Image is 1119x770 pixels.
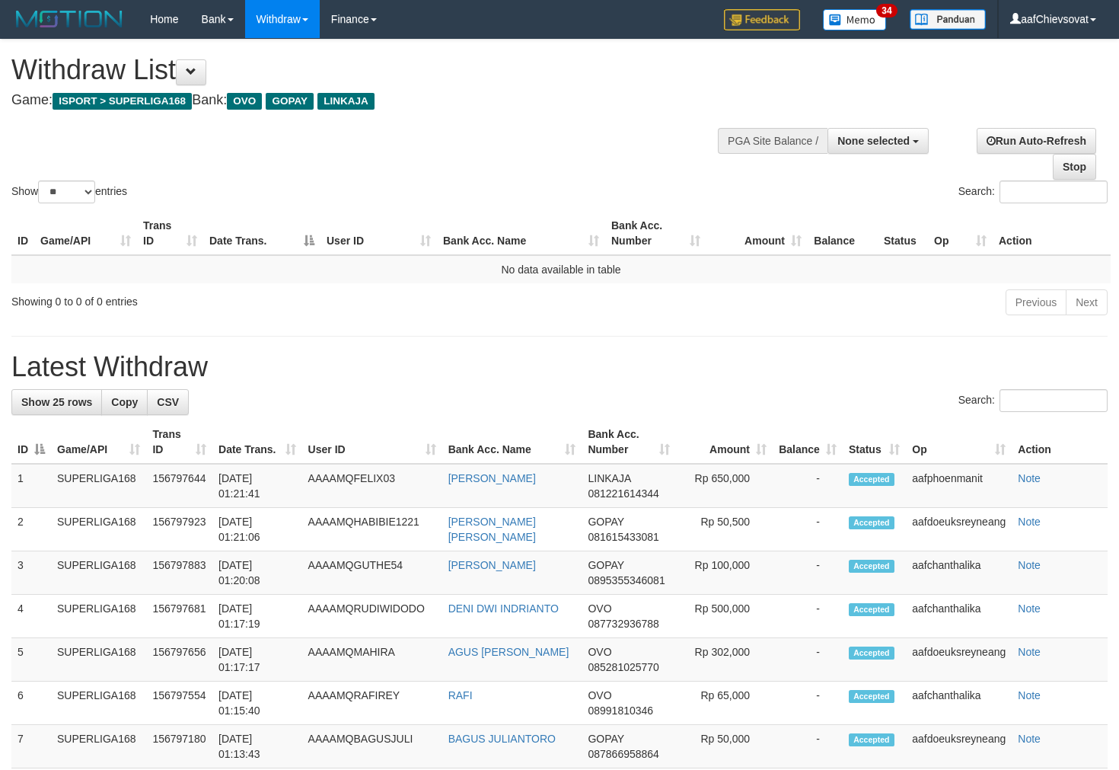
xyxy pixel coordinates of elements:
[773,508,843,551] td: -
[11,595,51,638] td: 4
[11,352,1108,382] h1: Latest Withdraw
[21,396,92,408] span: Show 25 rows
[773,725,843,768] td: -
[588,559,623,571] span: GOPAY
[51,420,146,464] th: Game/API: activate to sort column ascending
[588,574,665,586] span: Copy 0895355346081 to clipboard
[51,551,146,595] td: SUPERLIGA168
[302,682,442,725] td: AAAAMQRAFIREY
[878,212,928,255] th: Status
[588,733,623,745] span: GOPAY
[448,472,536,484] a: [PERSON_NAME]
[876,4,897,18] span: 34
[718,128,827,154] div: PGA Site Balance /
[146,638,212,682] td: 156797656
[1053,154,1096,180] a: Stop
[51,725,146,768] td: SUPERLIGA168
[588,618,658,630] span: Copy 087732936788 to clipboard
[676,595,773,638] td: Rp 500,000
[906,725,1012,768] td: aafdoeuksreyneang
[588,602,611,615] span: OVO
[849,560,894,573] span: Accepted
[11,420,51,464] th: ID: activate to sort column descending
[1066,289,1108,315] a: Next
[849,733,894,746] span: Accepted
[146,595,212,638] td: 156797681
[588,646,611,658] span: OVO
[51,464,146,508] td: SUPERLIGA168
[588,705,653,717] span: Copy 08991810346 to clipboard
[1006,289,1066,315] a: Previous
[212,638,302,682] td: [DATE] 01:17:17
[843,420,906,464] th: Status: activate to sort column ascending
[588,487,658,500] span: Copy 081221614344 to clipboard
[101,389,148,415] a: Copy
[773,682,843,725] td: -
[910,9,986,30] img: panduan.png
[147,389,189,415] a: CSV
[437,212,605,255] th: Bank Acc. Name: activate to sort column ascending
[227,93,262,110] span: OVO
[137,212,203,255] th: Trans ID: activate to sort column ascending
[11,55,731,85] h1: Withdraw List
[849,647,894,660] span: Accepted
[11,255,1111,283] td: No data available in table
[1018,602,1041,615] a: Note
[302,595,442,638] td: AAAAMQRUDIWIDODO
[676,725,773,768] td: Rp 50,000
[302,420,442,464] th: User ID: activate to sort column ascending
[993,212,1111,255] th: Action
[11,638,51,682] td: 5
[51,595,146,638] td: SUPERLIGA168
[849,473,894,486] span: Accepted
[928,212,993,255] th: Op: activate to sort column ascending
[448,689,473,701] a: RAFI
[146,725,212,768] td: 156797180
[212,595,302,638] td: [DATE] 01:17:19
[906,508,1012,551] td: aafdoeuksreyneang
[212,508,302,551] td: [DATE] 01:21:06
[448,559,536,571] a: [PERSON_NAME]
[302,464,442,508] td: AAAAMQFELIX03
[1018,646,1041,658] a: Note
[706,212,808,255] th: Amount: activate to sort column ascending
[724,9,800,30] img: Feedback.jpg
[302,551,442,595] td: AAAAMQGUTHE54
[849,690,894,703] span: Accepted
[906,682,1012,725] td: aafchanthalika
[676,682,773,725] td: Rp 65,000
[11,288,455,309] div: Showing 0 to 0 of 0 entries
[906,420,1012,464] th: Op: activate to sort column ascending
[157,396,179,408] span: CSV
[588,689,611,701] span: OVO
[849,603,894,616] span: Accepted
[203,212,320,255] th: Date Trans.: activate to sort column descending
[11,181,127,203] label: Show entries
[1018,733,1041,745] a: Note
[588,531,658,543] span: Copy 081615433081 to clipboard
[958,389,1108,412] label: Search:
[977,128,1096,154] a: Run Auto-Refresh
[837,135,910,147] span: None selected
[11,8,127,30] img: MOTION_logo.png
[11,551,51,595] td: 3
[1018,559,1041,571] a: Note
[582,420,676,464] th: Bank Acc. Number: activate to sort column ascending
[11,212,34,255] th: ID
[442,420,582,464] th: Bank Acc. Name: activate to sort column ascending
[317,93,375,110] span: LINKAJA
[11,725,51,768] td: 7
[808,212,878,255] th: Balance
[827,128,929,154] button: None selected
[11,389,102,415] a: Show 25 rows
[588,661,658,673] span: Copy 085281025770 to clipboard
[11,464,51,508] td: 1
[11,93,731,108] h4: Game: Bank:
[676,420,773,464] th: Amount: activate to sort column ascending
[146,551,212,595] td: 156797883
[958,181,1108,203] label: Search:
[906,551,1012,595] td: aafchanthalika
[448,646,569,658] a: AGUS [PERSON_NAME]
[146,508,212,551] td: 156797923
[51,682,146,725] td: SUPERLIGA168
